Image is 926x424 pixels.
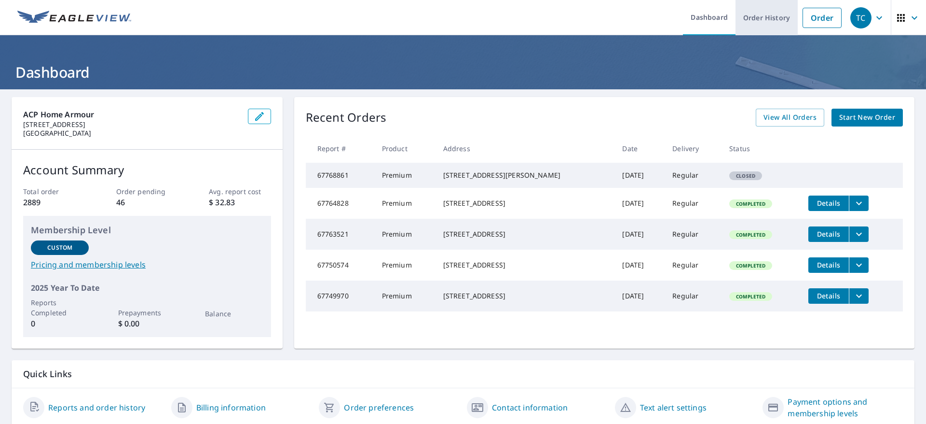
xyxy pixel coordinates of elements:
a: Reports and order history [48,402,145,413]
td: Premium [374,281,436,311]
p: Prepayments [118,308,176,318]
span: Completed [730,262,771,269]
p: Balance [205,309,263,319]
td: 67763521 [306,219,374,250]
span: Details [814,291,843,300]
p: ACP Home Armour [23,109,240,120]
button: filesDropdownBtn-67750574 [849,257,869,273]
p: Total order [23,186,85,197]
td: 67749970 [306,281,374,311]
td: Premium [374,163,436,188]
th: Date [614,134,665,163]
p: Recent Orders [306,109,387,127]
span: Details [814,198,843,208]
td: Regular [665,163,722,188]
span: Start New Order [839,112,895,124]
th: Report # [306,134,374,163]
p: Order pending [116,186,178,197]
button: detailsBtn-67763521 [808,226,849,242]
td: 67768861 [306,163,374,188]
p: Reports Completed [31,297,89,318]
button: filesDropdownBtn-67764828 [849,196,869,211]
td: Regular [665,281,722,311]
span: Details [814,260,843,269]
td: Premium [374,188,436,219]
span: Details [814,229,843,239]
td: Regular [665,250,722,281]
a: Start New Order [831,109,903,127]
a: Order [803,8,842,28]
td: Premium [374,219,436,250]
td: [DATE] [614,219,665,250]
span: Closed [730,172,761,179]
a: Contact information [492,402,568,413]
div: TC [850,7,872,28]
p: 2889 [23,197,85,208]
img: EV Logo [17,11,131,25]
a: Text alert settings [640,402,707,413]
button: detailsBtn-67764828 [808,196,849,211]
a: Payment options and membership levels [788,396,903,419]
p: Membership Level [31,224,263,237]
p: 46 [116,197,178,208]
span: Completed [730,293,771,300]
a: Pricing and membership levels [31,259,263,270]
button: filesDropdownBtn-67749970 [849,288,869,304]
p: 2025 Year To Date [31,282,263,294]
th: Address [436,134,615,163]
p: $ 0.00 [118,318,176,329]
span: Completed [730,200,771,207]
p: Account Summary [23,161,271,179]
h1: Dashboard [12,62,914,82]
td: Regular [665,188,722,219]
span: View All Orders [763,112,817,124]
td: Premium [374,250,436,281]
button: filesDropdownBtn-67763521 [849,226,869,242]
a: View All Orders [756,109,824,127]
div: [STREET_ADDRESS] [443,291,607,301]
td: Regular [665,219,722,250]
td: [DATE] [614,188,665,219]
td: [DATE] [614,250,665,281]
p: Avg. report cost [209,186,271,197]
p: [STREET_ADDRESS] [23,120,240,129]
td: [DATE] [614,281,665,311]
td: 67750574 [306,250,374,281]
p: 0 [31,318,89,329]
button: detailsBtn-67749970 [808,288,849,304]
p: Quick Links [23,368,903,380]
th: Status [722,134,801,163]
td: [DATE] [614,163,665,188]
span: Completed [730,231,771,238]
p: $ 32.83 [209,197,271,208]
a: Order preferences [344,402,414,413]
div: [STREET_ADDRESS][PERSON_NAME] [443,170,607,180]
th: Product [374,134,436,163]
div: [STREET_ADDRESS] [443,229,607,239]
p: Custom [47,243,72,252]
p: [GEOGRAPHIC_DATA] [23,129,240,138]
a: Billing information [196,402,266,413]
div: [STREET_ADDRESS] [443,260,607,270]
td: 67764828 [306,188,374,219]
div: [STREET_ADDRESS] [443,198,607,208]
button: detailsBtn-67750574 [808,257,849,273]
th: Delivery [665,134,722,163]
